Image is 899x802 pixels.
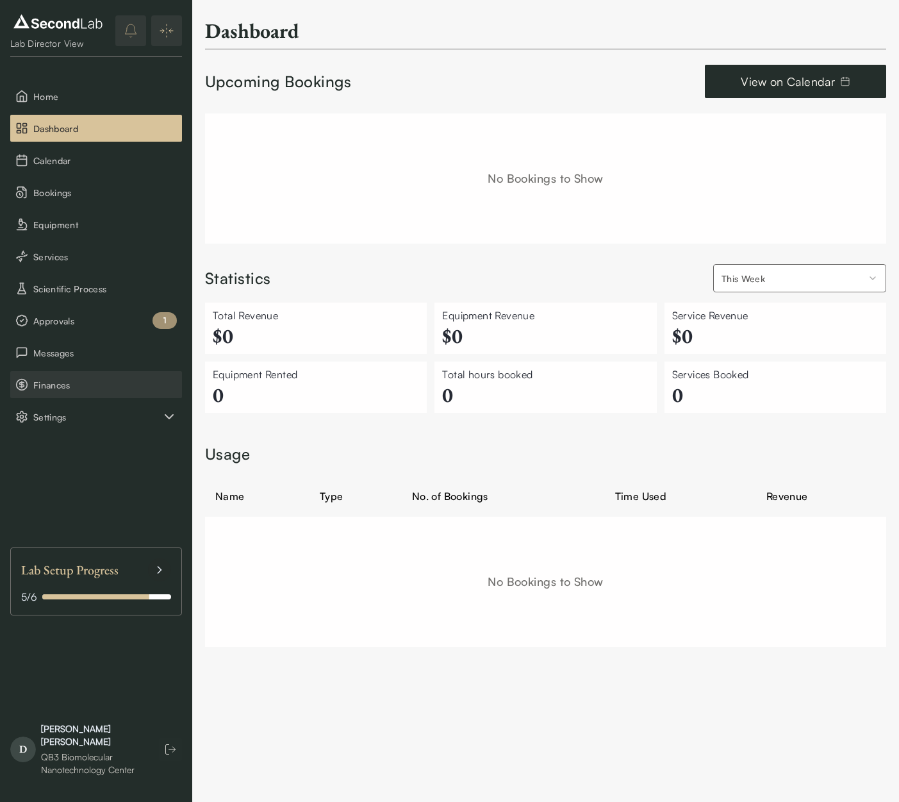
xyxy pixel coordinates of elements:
[10,115,182,142] button: Dashboard
[213,308,419,323] div: Total Revenue
[402,481,605,512] th: No. of Bookings
[33,410,161,424] span: Settings
[205,444,886,465] div: Usage
[33,122,177,135] span: Dashboard
[10,37,106,50] div: Lab Director View
[10,147,182,174] button: Calendar
[10,307,182,334] button: Approvals
[151,15,182,46] button: Expand/Collapse sidebar
[33,154,177,167] span: Calendar
[10,371,182,398] button: Finances
[442,382,648,408] h2: 0
[672,367,878,382] div: Services Booked
[10,12,106,32] img: logo
[10,403,182,430] button: Settings
[153,312,177,329] div: 1
[713,264,886,292] button: Select your affiliation
[33,250,177,263] span: Services
[442,323,648,349] h2: $ 0
[33,378,177,392] span: Finances
[205,71,351,93] div: Upcoming Bookings
[205,517,886,647] div: No Bookings to Show
[705,65,886,98] a: View on Calendar
[33,90,177,103] span: Home
[756,481,886,512] th: Revenue
[21,589,37,605] span: 5 / 6
[205,18,299,44] h2: Dashboard
[21,558,119,581] span: Lab Setup Progress
[205,113,886,244] div: No Bookings to Show
[33,314,177,328] span: Approvals
[205,481,309,512] th: Name
[10,339,182,366] button: Messages
[213,323,419,349] h2: $ 0
[10,243,182,270] button: Services
[442,308,648,323] div: Equipment Revenue
[33,346,177,360] span: Messages
[442,367,648,382] div: Total hours booked
[10,403,182,430] div: Settings sub items
[605,481,756,512] th: Time Used
[672,308,878,323] div: Service Revenue
[10,275,182,302] button: Scientific Process
[33,282,177,296] span: Scientific Process
[33,218,177,231] span: Equipment
[10,211,182,238] button: Equipment
[33,186,177,199] span: Bookings
[10,179,182,206] button: Bookings
[205,268,271,290] div: Statistics
[213,367,419,382] div: Equipment Rented
[213,382,419,408] h2: 0
[741,72,835,90] span: View on Calendar
[672,382,878,408] h2: 0
[10,83,182,110] button: Home
[309,481,402,512] th: Type
[672,323,878,349] h2: $ 0
[115,15,146,46] button: notifications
